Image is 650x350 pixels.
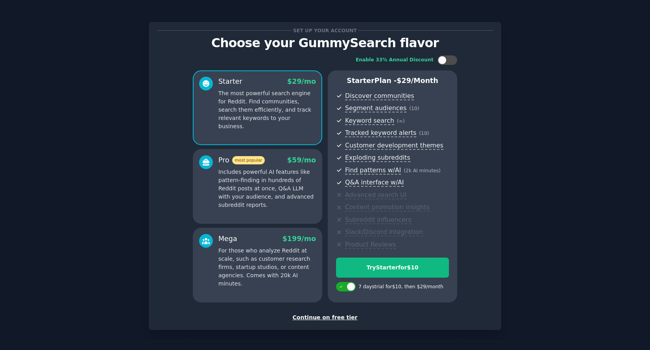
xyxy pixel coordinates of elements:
[345,216,411,224] span: Subreddit influencers
[345,117,394,125] span: Keyword search
[345,191,406,199] span: Advanced search UI
[157,36,493,50] p: Choose your GummySearch flavor
[336,258,449,278] button: TryStarterfor$10
[157,313,493,322] div: Continue on free tier
[292,26,358,35] span: Set up your account
[345,129,416,137] span: Tracked keyword alerts
[345,104,406,112] span: Segment audiences
[218,234,237,244] div: Mega
[345,142,443,150] span: Customer development themes
[345,228,423,236] span: Slack/Discord integration
[218,168,316,209] p: Includes powerful AI features like pattern-finding in hundreds of Reddit posts at once, Q&A LLM w...
[345,203,430,212] span: Content promotion insights
[218,247,316,288] p: For those who analyze Reddit at scale, such as customer research firms, startup studios, or conte...
[336,263,449,272] div: Try Starter for $10
[345,179,404,187] span: Q&A interface w/AI
[218,89,316,131] p: The most powerful search engine for Reddit. Find communities, search them efficiently, and track ...
[287,156,316,164] span: $ 59 /mo
[345,154,410,162] span: Exploding subreddits
[397,77,438,85] span: $ 29 /month
[336,76,449,86] p: Starter Plan -
[345,241,396,249] span: Product Reviews
[356,57,434,64] div: Enable 33% Annual Discount
[218,155,265,165] div: Pro
[218,77,242,87] div: Starter
[283,235,316,243] span: $ 199 /mo
[287,77,316,85] span: $ 29 /mo
[345,166,401,175] span: Find patterns w/AI
[409,106,419,111] span: ( 10 )
[404,168,441,173] span: ( 2k AI minutes )
[345,92,414,100] span: Discover communities
[397,118,405,124] span: ( ∞ )
[358,284,443,291] div: 7 days trial for $10 , then $ 29 /month
[232,156,265,164] span: most popular
[419,131,429,136] span: ( 10 )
